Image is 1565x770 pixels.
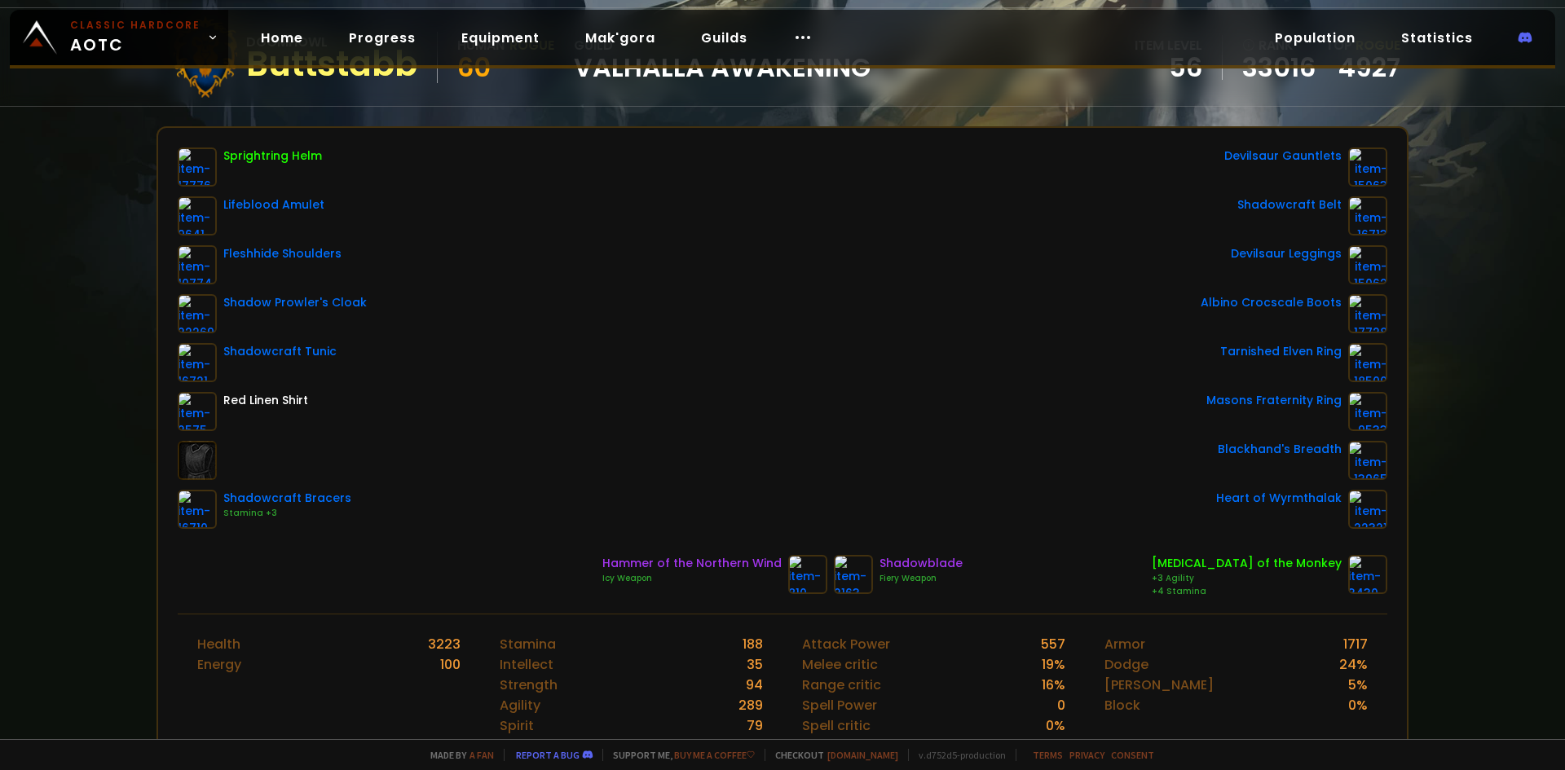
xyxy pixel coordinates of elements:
div: 19 % [1042,654,1065,675]
span: Support me, [602,749,755,761]
a: Equipment [448,21,553,55]
div: 557 [1041,634,1065,654]
a: Mak'gora [572,21,668,55]
a: Consent [1111,749,1154,761]
a: [DOMAIN_NAME] [827,749,898,761]
img: item-2575 [178,392,217,431]
img: item-22269 [178,294,217,333]
div: Health [197,634,240,654]
span: AOTC [70,18,201,57]
img: item-3430 [1348,555,1387,594]
img: item-22321 [1348,490,1387,529]
a: Statistics [1388,21,1486,55]
div: 35 [747,654,763,675]
div: Sprightring Helm [223,147,322,165]
div: guild [574,35,871,80]
div: Dodge [1104,654,1148,675]
div: 0 % [1348,695,1368,715]
img: item-9641 [178,196,217,235]
div: [MEDICAL_DATA] of the Monkey [1152,555,1342,572]
img: item-15062 [1348,245,1387,284]
img: item-17728 [1348,294,1387,333]
div: Stamina +3 [223,507,351,520]
div: Albino Crocscale Boots [1201,294,1342,311]
div: Energy [197,654,241,675]
a: a fan [469,749,494,761]
a: Home [248,21,316,55]
div: 79 [747,715,763,736]
span: Checkout [765,749,898,761]
div: Fiery Weapon [879,572,963,585]
div: Tarnished Elven Ring [1220,343,1342,360]
div: Devilsaur Leggings [1231,245,1342,262]
div: 94 [746,675,763,695]
div: Block [1104,695,1140,715]
div: 16 % [1042,675,1065,695]
img: item-16710 [178,490,217,529]
img: item-810 [788,555,827,594]
div: Strength [500,675,558,695]
img: item-15063 [1348,147,1387,187]
a: Guilds [688,21,760,55]
div: Devilsaur Gauntlets [1224,147,1342,165]
a: Terms [1033,749,1063,761]
span: v. d752d5 - production [908,749,1006,761]
img: item-16713 [1348,196,1387,235]
div: Shadowcraft Tunic [223,343,337,360]
div: Buttstabb [246,52,417,77]
img: item-16721 [178,343,217,382]
div: +4 Stamina [1152,585,1342,598]
div: 3223 [428,634,461,654]
div: 188 [743,634,763,654]
a: Classic HardcoreAOTC [10,10,228,65]
div: Heart of Wyrmthalak [1216,490,1342,507]
div: 1717 [1343,634,1368,654]
div: Blackhand's Breadth [1218,441,1342,458]
div: Spirit [500,715,534,736]
div: Armor [1104,634,1145,654]
div: Lifeblood Amulet [223,196,324,213]
img: item-9533 [1348,392,1387,431]
div: 56 [1135,55,1202,80]
span: Made by [421,749,494,761]
div: Icy Weapon [602,572,782,585]
div: [PERSON_NAME] [1104,675,1214,695]
div: Shadowblade [879,555,963,572]
div: Spell Power [802,695,877,715]
div: 5 % [1348,675,1368,695]
img: item-17776 [178,147,217,187]
div: Hammer of the Northern Wind [602,555,782,572]
a: Privacy [1069,749,1104,761]
div: Melee critic [802,654,878,675]
a: Population [1262,21,1369,55]
div: Intellect [500,654,553,675]
div: Range critic [802,675,881,695]
span: Valhalla Awakening [574,55,871,80]
div: Attack Power [802,634,890,654]
a: Progress [336,21,429,55]
div: Masons Fraternity Ring [1206,392,1342,409]
div: Spell critic [802,715,871,736]
small: Classic Hardcore [70,18,201,33]
div: Stamina [500,634,556,654]
img: item-13965 [1348,441,1387,480]
div: 289 [738,695,763,715]
a: Report a bug [516,749,580,761]
div: Shadowcraft Bracers [223,490,351,507]
div: Fleshhide Shoulders [223,245,342,262]
img: item-18500 [1348,343,1387,382]
a: 33016 [1242,55,1316,80]
div: Shadowcraft Belt [1237,196,1342,213]
img: item-10774 [178,245,217,284]
div: Agility [500,695,540,715]
div: 0 [1057,695,1065,715]
div: +3 Agility [1152,572,1342,585]
div: Shadow Prowler's Cloak [223,294,367,311]
div: 100 [440,654,461,675]
div: Red Linen Shirt [223,392,308,409]
div: 0 % [1046,715,1065,736]
img: item-2163 [834,555,873,594]
a: Buy me a coffee [674,749,755,761]
div: 24 % [1339,654,1368,675]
